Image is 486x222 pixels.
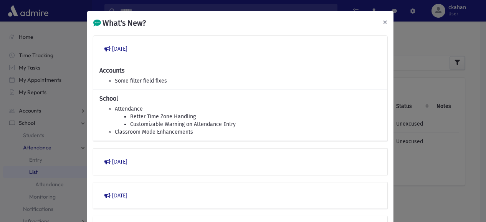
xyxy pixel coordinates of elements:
li: Classroom Mode Enhancements [115,128,381,136]
li: Better Time Zone Handling [130,113,381,121]
li: Customizable Warning on Attendance Entry [130,121,381,128]
h5: What's New? [93,17,146,29]
button: [DATE] [99,42,381,56]
button: [DATE] [99,189,381,202]
li: Some filter field fixes [115,77,381,85]
button: Close [377,11,393,33]
h6: Accounts [99,67,381,74]
span: × [383,17,387,27]
li: Attendance [115,105,381,113]
h6: School [99,95,381,102]
button: [DATE] [99,155,381,169]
